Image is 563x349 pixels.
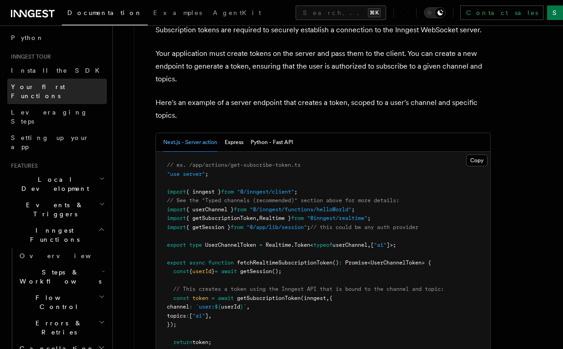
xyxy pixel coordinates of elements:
[16,293,99,311] span: Flow Control
[294,242,310,248] span: Token
[16,248,107,264] a: Overview
[11,83,65,100] span: Your first Functions
[192,295,208,301] span: token
[250,206,352,213] span: "@/inngest/functions/helloWorld"
[186,313,189,319] span: :
[466,155,488,166] button: Copy
[371,242,374,248] span: [
[211,295,215,301] span: =
[332,259,339,266] span: ()
[7,30,107,46] a: Python
[173,339,192,345] span: return
[367,259,371,266] span: <
[156,96,491,122] p: Here's an example of a server endpoint that creates a token, scoped to a user's channel and speci...
[339,259,342,266] span: :
[186,215,256,221] span: { getSubscriptionToken
[208,313,211,319] span: ,
[307,224,310,230] span: ;
[345,259,367,266] span: Promise
[352,206,355,213] span: ;
[367,215,371,221] span: ;
[11,134,89,150] span: Setting up your app
[163,133,217,152] button: Next.js - Server action
[272,268,281,274] span: ();
[291,215,304,221] span: from
[167,321,176,328] span: });
[208,259,234,266] span: function
[422,259,431,266] span: > {
[16,319,99,337] span: Errors & Retries
[62,3,148,25] a: Documentation
[313,242,332,248] span: typeof
[7,62,107,79] a: Install the SDK
[173,286,444,292] span: // This creates a token using the Inngest API that is bound to the channel and topic:
[7,130,107,155] a: Setting up your app
[221,304,240,310] span: userId
[207,3,266,25] a: AgentKit
[211,268,215,274] span: }
[167,313,186,319] span: topics
[153,9,202,16] span: Examples
[189,242,202,248] span: type
[310,224,418,230] span: // this could be any auth provider
[167,189,186,195] span: import
[259,242,262,248] span: =
[11,34,44,41] span: Python
[329,295,332,301] span: {
[205,242,256,248] span: UserChannelToken
[296,5,386,20] button: Search...⌘K
[243,304,246,310] span: `
[240,268,272,274] span: getSession
[173,268,189,274] span: const
[192,268,211,274] span: userId
[266,242,291,248] span: Realtime
[234,206,246,213] span: from
[16,268,101,286] span: Steps & Workflows
[16,264,107,289] button: Steps & Workflows
[237,259,332,266] span: fetchRealtimeSubscriptionToken
[251,133,293,152] button: Python - Fast API
[256,215,259,221] span: ,
[424,7,446,18] button: Toggle dark mode
[205,313,208,319] span: ]
[259,215,291,221] span: Realtime }
[387,242,396,248] span: ]>;
[221,268,237,274] span: await
[240,304,243,310] span: }
[7,175,99,193] span: Local Development
[16,289,107,315] button: Flow Control
[148,3,207,25] a: Examples
[192,339,211,345] span: token;
[186,189,221,195] span: { inngest }
[205,171,208,177] span: ;
[167,242,186,248] span: export
[156,24,491,36] p: Subscription tokens are required to securely establish a connection to the Inngest WebSocket server.
[7,226,98,244] span: Inngest Functions
[196,304,215,310] span: `user:
[237,189,294,195] span: "@/inngest/client"
[189,259,205,266] span: async
[246,224,307,230] span: "@/app/lib/session"
[16,315,107,340] button: Errors & Retries
[368,8,381,17] kbd: ⌘K
[460,5,543,20] a: Contact sales
[231,224,243,230] span: from
[371,259,422,266] span: UserChannelToken
[167,206,186,213] span: import
[215,268,218,274] span: =
[218,295,234,301] span: await
[7,104,107,130] a: Leveraging Steps
[7,162,38,170] span: Features
[225,133,243,152] button: Express
[294,189,297,195] span: ;
[167,162,301,168] span: // ex. /app/actions/get-subscribe-token.ts
[20,252,113,259] span: Overview
[186,224,231,230] span: { getSession }
[189,304,192,310] span: :
[7,222,107,248] button: Inngest Functions
[167,224,186,230] span: import
[167,304,189,310] span: channel
[173,295,189,301] span: const
[167,171,205,177] span: "use server"
[307,215,367,221] span: "@inngest/realtime"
